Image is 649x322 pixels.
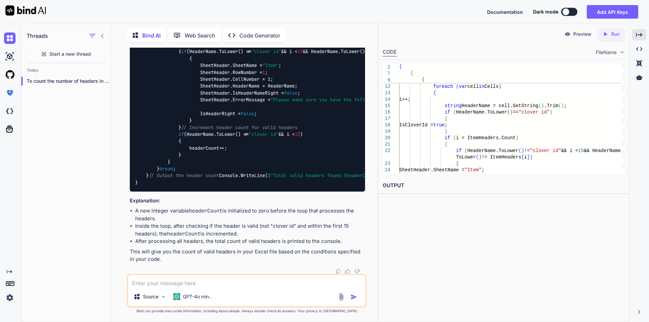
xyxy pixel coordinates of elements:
[561,103,564,108] span: )
[524,154,527,160] span: i
[519,109,550,115] span: "clover id"
[596,49,617,56] span: FileName
[422,77,425,82] span: {
[383,173,390,180] div: 25
[383,128,390,135] div: 19
[249,131,279,137] span: "clover id"
[533,8,558,15] span: Dark mode
[335,269,341,274] img: copy
[587,5,638,19] button: Add API Keys
[444,142,447,147] span: {
[573,31,592,38] p: Preview
[564,31,571,37] img: preview
[399,122,433,128] span: IsCloverId =
[487,9,523,15] span: Documentation
[149,173,219,179] span: // Output the header count
[181,124,297,130] span: // Increment header count for valid headers
[481,167,484,173] span: ;
[27,32,48,40] h1: Threads
[379,178,629,194] h2: OUTPUT
[444,116,447,121] span: {
[354,269,360,274] img: dislike
[510,109,512,115] span: )
[4,292,16,303] img: settings
[343,173,379,179] span: {headerCount}
[456,77,459,83] span: 1
[476,154,478,160] span: (
[21,68,111,73] h2: Today
[130,197,365,205] h3: Explanation:
[173,293,180,300] img: GPT-4o mini
[284,90,297,96] span: false
[464,148,467,153] span: (
[444,122,447,128] span: ;
[433,77,441,83] span: int
[467,84,479,89] span: cell
[383,160,390,167] div: 23
[442,77,456,83] span: i = -
[558,103,561,108] span: (
[530,148,561,153] span: "clover id"
[433,122,444,128] span: true
[5,5,46,16] img: Bind AI
[4,87,16,99] img: premium
[241,110,254,117] span: false
[499,84,501,89] span: )
[130,248,365,263] p: This will give you the count of valid headers in your Excel file based on the conditions specifie...
[619,49,625,55] img: chevron down
[27,78,111,84] p: To count the number of headers in your E...
[262,69,265,75] span: 1
[456,109,507,115] span: HeaderName.ToLower
[351,294,357,300] img: icon
[444,109,450,115] span: if
[544,103,558,108] span: .Trim
[297,49,303,55] span: 15
[541,103,544,108] span: )
[383,90,390,96] div: 13
[444,129,447,134] span: }
[160,166,173,172] span: break
[383,48,397,56] div: CODE
[479,154,481,160] span: )
[142,31,161,40] p: Bind AI
[383,122,390,128] div: 18
[181,49,187,55] span: if
[251,49,281,55] span: "clover id"
[4,51,16,62] img: ai-studio
[433,84,453,89] span: foreach
[4,69,16,80] img: githubLight
[456,84,459,89] span: (
[456,154,476,160] span: ToLower
[337,293,345,301] img: attachment
[239,31,280,40] p: Code Generator
[481,154,521,160] span: != ItemHeaders
[383,167,390,173] div: 24
[524,148,530,153] span: !=
[135,238,365,245] li: After processing all headers, the total count of valid headers is printed to the console.
[433,90,436,96] span: {
[487,8,523,16] button: Documentation
[453,109,456,115] span: (
[383,103,390,109] div: 15
[459,77,461,83] span: ;
[383,96,390,103] div: 14
[521,154,524,160] span: [
[527,154,530,160] span: ]
[611,31,620,38] p: Run
[515,135,518,141] span: )
[383,116,390,122] div: 17
[345,269,350,274] img: like
[4,105,16,117] img: darkCloudIdeIcon
[521,148,524,153] span: )
[530,154,532,160] span: )
[262,63,279,69] span: "Item"
[461,103,538,108] span: HeaderName = cell.GetString
[383,77,390,83] span: 9
[484,84,499,89] span: Cells
[561,148,578,153] span: && i <
[143,293,159,300] p: Source
[456,148,462,153] span: if
[538,103,541,108] span: (
[467,148,518,153] span: HeaderName.ToLower
[479,84,484,89] span: in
